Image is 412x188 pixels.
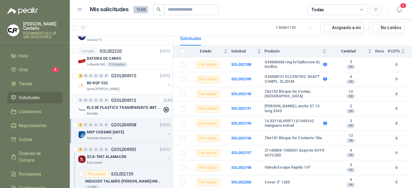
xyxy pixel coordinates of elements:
[19,122,47,129] span: Negociaciones
[160,73,170,79] p: [DATE]
[78,123,83,127] div: 9
[8,25,19,36] img: Company Logo
[19,150,57,163] span: Órdenes de Compra
[231,92,251,96] a: SOL052190
[196,76,220,83] div: Por cotizar
[265,60,322,69] b: G34006460 ring fol ballscrew XL toolhra
[7,168,62,180] a: Remisiones
[94,123,98,127] div: 0
[231,77,251,81] a: SOL052189
[196,135,220,142] div: Por cotizar
[87,38,102,42] p: Caracol TV
[70,45,173,70] a: CerradoSOL052320[DATE] Company LogoBATERIA DE CARROLafayette SAS2 Unidades
[388,91,405,97] b: 0
[231,136,251,140] b: SOL052196
[388,106,405,112] b: 0
[265,119,322,128] b: 14.02114L450F112/1400142 manguera entrad
[89,98,93,102] div: 0
[231,106,251,111] a: SOL052191
[78,121,171,141] a: 9 0 0 0 0 0 GSOL004908[DATE] Company LogoMRP CORAME [DATE]Cartones America
[388,121,405,126] b: 0
[78,82,86,89] img: Company Logo
[78,97,175,116] a: 0 0 0 0 0 0 GSOL004912[DATE] Company LogoKLS DE PLASTICO TRANSPARENTE 4MT CAL 4 Y CINTA TRAAlmatec
[157,7,161,12] span: search
[265,165,311,170] b: Valvula Escape Rapido 1/4"
[99,147,103,152] div: 0
[89,74,93,78] div: 0
[346,94,355,99] div: UN
[111,74,136,78] p: GSOL004915
[52,67,59,72] span: 5
[133,6,148,13] span: 1588
[160,147,170,153] p: [DATE]
[388,165,405,171] b: 0
[111,147,136,152] p: GSOL004903
[320,22,364,33] button: Asignado a mi
[83,147,88,152] div: 0
[330,45,375,57] th: Cantidad
[100,49,122,53] p: SOL052320
[78,146,171,165] a: 3 0 0 0 0 0 GSOL004903[DATE] Company LogoSCA-7567 ALAMACENEstrumetal
[330,178,372,183] b: 9
[78,106,86,114] img: Company Logo
[7,64,62,76] a: Chat5
[7,50,62,62] a: Inicio
[189,49,223,53] span: Estado
[375,45,388,57] th: Docs
[19,171,41,177] span: Remisiones
[388,62,405,68] b: 0
[330,163,372,168] b: 3
[104,98,109,102] div: 0
[231,151,251,155] b: SOL052197
[89,147,93,152] div: 0
[90,5,129,14] h1: Mis solicitudes
[346,109,355,114] div: UN
[330,89,372,94] b: 12
[231,180,251,184] a: SOL052200
[265,180,290,185] b: Cover 3" 1200
[265,104,326,113] b: [PERSON_NAME] L ancho 57.15 long 3343
[369,22,405,33] button: No Leídos
[87,136,112,141] p: Cartones America
[111,98,136,102] p: GSOL004912
[23,22,62,30] p: [PERSON_NAME] Castaño
[189,45,231,57] th: Estado
[19,52,29,59] span: Inicio
[265,45,330,57] th: Producto
[196,105,220,112] div: Por cotizar
[196,61,220,68] div: Por cotizar
[265,89,326,99] b: Zbe102 Bloque De Contac. [GEOGRAPHIC_DATA]
[104,123,109,127] div: 0
[231,62,251,67] a: SOL052188
[23,32,62,39] p: RODAMIENTOS CJR SAS SUCESORES
[231,45,265,57] th: Solicitud
[196,164,220,171] div: Por cotizar
[276,23,315,32] div: 1 - 50 de 1142
[346,168,355,173] div: UN
[164,98,174,103] p: [DATE]
[7,7,38,15] img: Logo peakr
[7,120,62,131] a: Negociaciones
[330,133,372,138] b: 12
[78,156,86,163] img: Company Logo
[94,147,98,152] div: 0
[7,134,62,145] a: Cotizar
[7,148,62,166] a: Órdenes de Compra
[106,62,127,67] div: 2 Unidades
[346,79,355,84] div: UN
[104,147,109,152] div: 0
[330,148,372,153] b: 4
[7,78,62,89] a: Tareas
[111,172,133,176] p: SOL052159
[160,49,170,54] p: [DATE]
[85,170,109,178] div: Por cotizar
[265,49,321,53] span: Producto
[330,104,372,109] b: 2
[231,49,256,53] span: Solicitud
[83,74,88,78] div: 0
[78,33,86,40] img: Company Logo
[330,60,372,65] b: 3
[83,123,88,127] div: 0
